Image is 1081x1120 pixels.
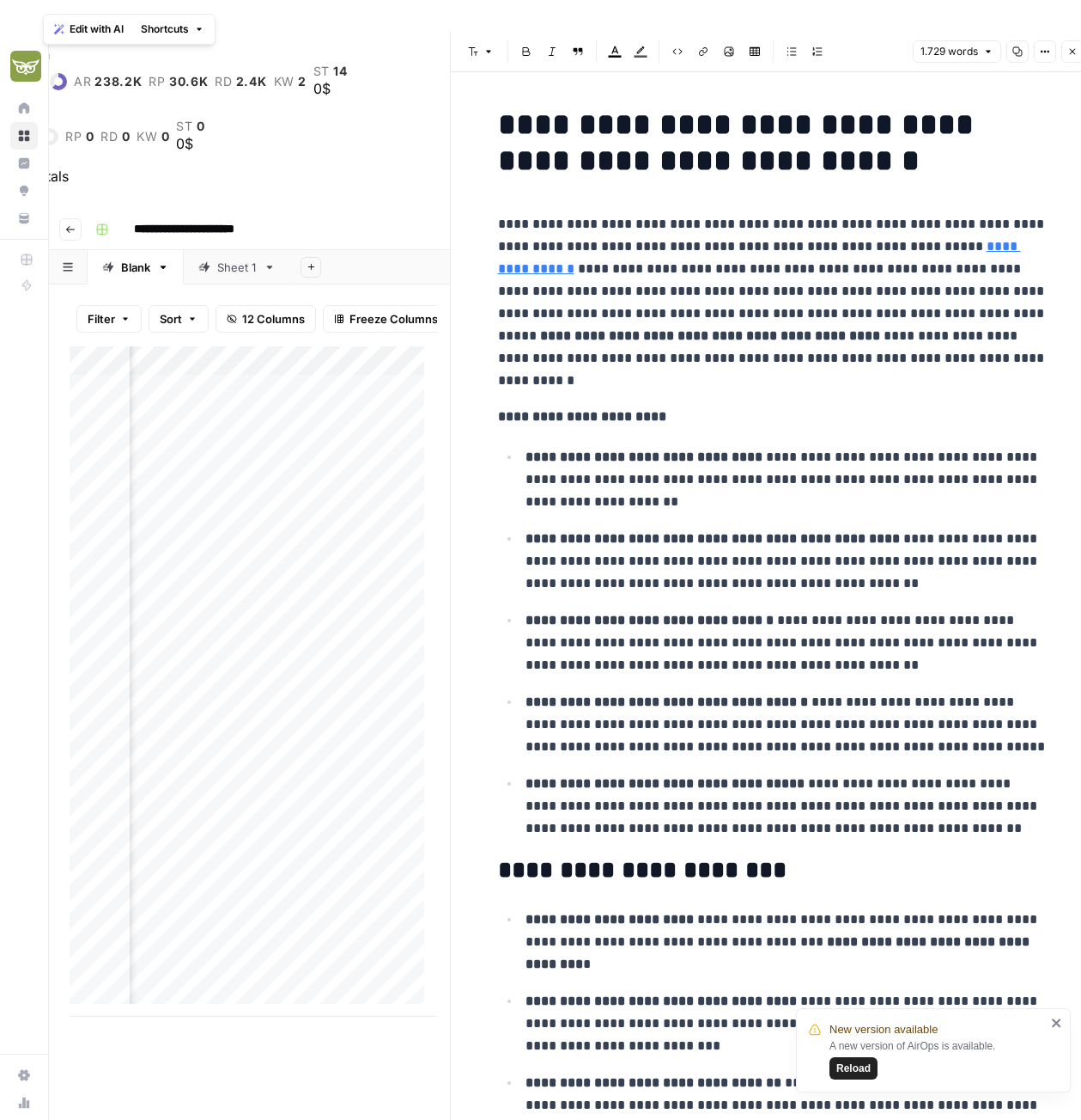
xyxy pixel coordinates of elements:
[10,1062,38,1089] a: Settings
[176,119,192,133] span: st
[100,130,130,144] a: rd0
[242,310,305,327] span: 12 Columns
[1051,1016,1063,1030] button: close
[137,130,169,144] a: kw0
[920,44,978,59] span: 1.729 words
[149,75,165,89] span: rp
[176,133,204,154] div: 0$
[169,75,209,89] span: 30.6K
[215,75,232,89] span: rd
[236,75,267,89] span: 2.4K
[76,305,142,333] button: Filter
[100,130,118,144] span: rd
[323,305,449,333] button: Freeze Columns
[160,310,182,327] span: Sort
[137,130,157,144] span: kw
[349,310,438,327] span: Freeze Columns
[836,1061,871,1076] span: Reload
[913,40,1001,63] button: 1.729 words
[829,1057,878,1080] button: Reload
[333,64,347,78] span: 14
[176,119,204,133] a: st0
[149,305,209,333] button: Sort
[74,75,91,89] span: ar
[216,305,316,333] button: 12 Columns
[313,78,348,99] div: 0$
[121,259,150,276] div: Blank
[94,75,142,89] span: 238.2K
[74,75,143,89] a: ar238.2K
[65,130,82,144] span: rp
[65,130,94,144] a: rp0
[298,75,307,89] span: 2
[184,250,290,285] a: Sheet 1
[86,130,94,144] span: 0
[215,75,266,89] a: rd2.4K
[829,1021,938,1038] span: New version available
[10,205,38,232] a: Your Data
[217,259,257,276] div: Sheet 1
[274,75,307,89] a: kw2
[313,64,330,78] span: st
[88,250,184,285] a: Blank
[88,310,115,327] span: Filter
[274,75,295,89] span: kw
[829,1038,1046,1080] div: A new version of AirOps is available.
[122,130,131,144] span: 0
[313,64,348,78] a: st14
[149,75,208,89] a: rp30.6K
[10,1089,38,1117] a: Usage
[197,119,205,133] span: 0
[161,130,170,144] span: 0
